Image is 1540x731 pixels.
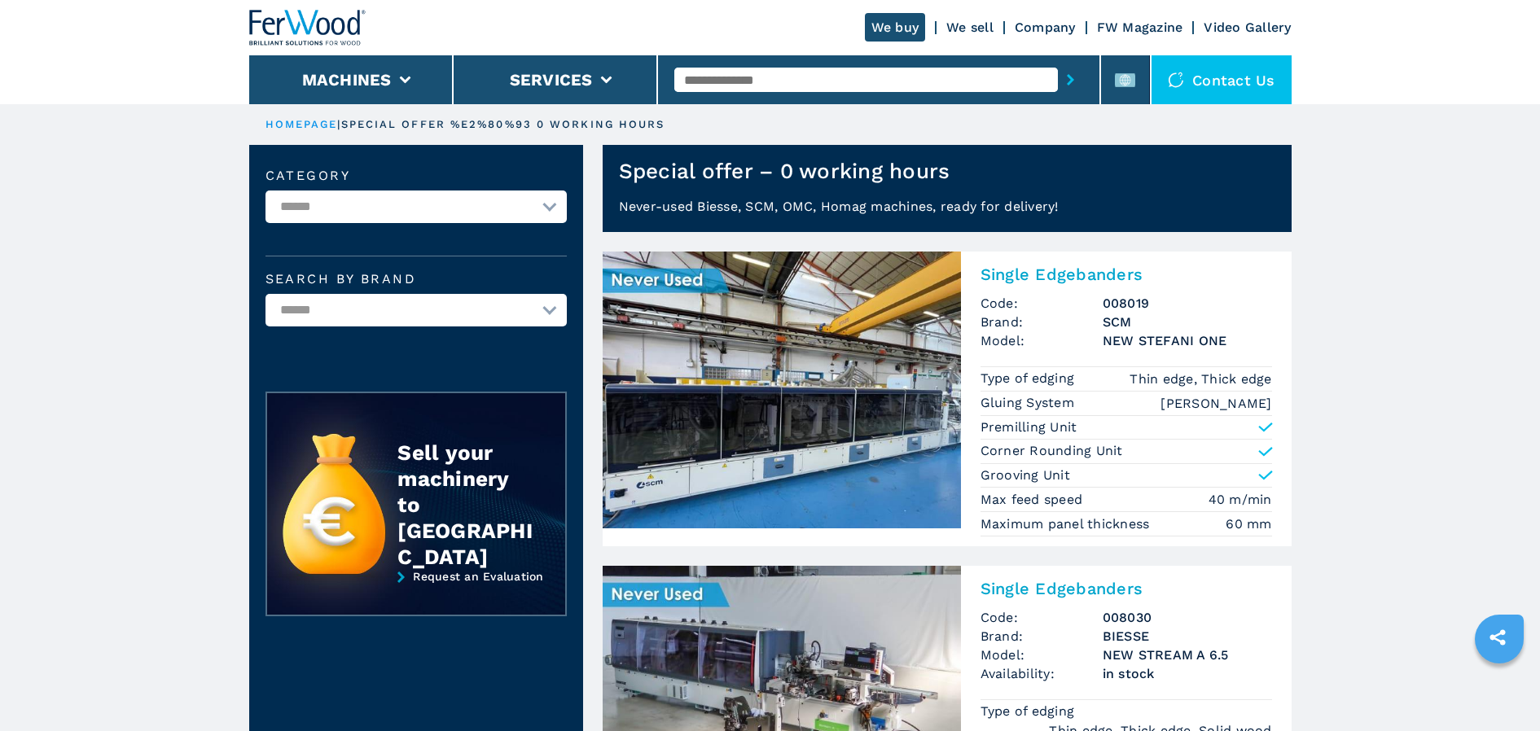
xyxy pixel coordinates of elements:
[397,440,533,570] div: Sell your machinery to [GEOGRAPHIC_DATA]
[1168,72,1184,88] img: Contact us
[1152,55,1292,104] div: Contact us
[337,118,340,130] span: |
[1103,331,1272,350] h3: NEW STEFANI ONE
[1103,608,1272,627] h3: 008030
[341,117,665,132] p: special offer %E2%80%93 0 working hours
[1130,370,1271,388] em: Thin edge, Thick edge
[1226,514,1271,533] em: 60 mm
[619,158,950,184] h1: Special offer – 0 working hours
[1103,313,1272,331] h3: SCM
[981,579,1272,598] h3: Single Edgebanders
[981,466,1070,484] p: Grooving Unit
[981,370,1079,387] p: Type of edging
[1103,646,1272,664] h3: NEW STREAM A 6.5
[265,118,338,130] a: HOMEPAGE
[981,646,1103,664] span: Model:
[1103,294,1272,313] h3: 008019
[981,491,1087,509] p: Max feed speed
[265,273,567,286] label: Search by brand
[981,515,1154,533] p: Maximum panel thickness
[1209,490,1272,509] em: 40 m/min
[981,608,1103,627] span: Code:
[1097,20,1183,35] a: FW Magazine
[603,252,1292,546] a: Single Edgebanders SCM NEW STEFANI ONESingle EdgebandersCode:008019Brand:SCMModel:NEW STEFANI ONE...
[1160,394,1271,413] em: [PERSON_NAME]
[981,627,1103,646] span: Brand:
[981,331,1103,350] span: Model:
[981,442,1123,460] p: Corner Rounding Unit
[1204,20,1291,35] a: Video Gallery
[1471,658,1528,719] iframe: Chat
[981,313,1103,331] span: Brand:
[981,664,1103,683] span: Availability:
[1015,20,1076,35] a: Company
[1103,664,1272,683] span: in stock
[603,252,961,528] img: Single Edgebanders SCM NEW STEFANI ONE
[981,294,1103,313] span: Code:
[1103,627,1272,646] h3: BIESSE
[265,169,567,182] label: Category
[981,265,1272,284] h3: Single Edgebanders
[1477,617,1518,658] a: sharethis
[946,20,994,35] a: We sell
[981,703,1079,720] p: Type of edging
[510,70,593,90] button: Services
[981,394,1079,412] p: Gluing System
[302,70,392,90] button: Machines
[981,418,1077,436] p: Premilling Unit
[249,10,366,46] img: Ferwood
[265,570,567,628] a: Request an Evaluation
[619,199,1059,214] span: Never-used Biesse, SCM, OMC, Homag machines, ready for delivery!
[1058,61,1083,98] button: submit-button
[865,13,926,42] a: We buy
